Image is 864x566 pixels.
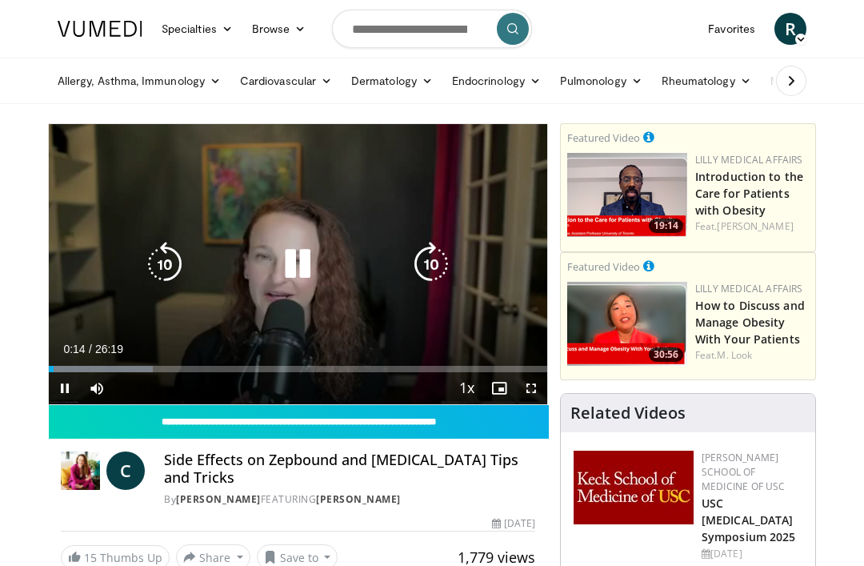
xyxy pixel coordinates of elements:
[550,65,652,97] a: Pulmonology
[492,516,535,531] div: [DATE]
[164,492,535,507] div: By FEATURING
[81,372,113,404] button: Mute
[702,547,802,561] div: [DATE]
[63,343,85,355] span: 0:14
[48,65,230,97] a: Allergy, Asthma, Immunology
[570,403,686,423] h4: Related Videos
[695,348,809,363] div: Feat.
[106,452,145,490] a: C
[567,153,687,237] a: 19:14
[451,372,483,404] button: Playback Rate
[567,282,687,366] a: 30:56
[702,496,795,544] a: USC [MEDICAL_DATA] Symposium 2025
[242,13,316,45] a: Browse
[442,65,550,97] a: Endocrinology
[695,282,803,295] a: Lilly Medical Affairs
[574,451,694,524] img: 7b941f1f-d101-407a-8bfa-07bd47db01ba.png.150x105_q85_autocrop_double_scale_upscale_version-0.2.jpg
[176,492,261,506] a: [PERSON_NAME]
[695,298,805,347] a: How to Discuss and Manage Obesity With Your Patients
[717,219,793,233] a: [PERSON_NAME]
[567,282,687,366] img: c98a6a29-1ea0-4bd5-8cf5-4d1e188984a7.png.150x105_q85_crop-smart_upscale.png
[567,153,687,237] img: acc2e291-ced4-4dd5-b17b-d06994da28f3.png.150x105_q85_crop-smart_upscale.png
[649,347,683,362] span: 30:56
[695,169,803,218] a: Introduction to the Care for Patients with Obesity
[649,219,683,233] span: 19:14
[152,13,242,45] a: Specialties
[61,452,100,490] img: Dr. Carolynn Francavilla
[695,219,809,234] div: Feat.
[483,372,515,404] button: Enable picture-in-picture mode
[316,492,401,506] a: [PERSON_NAME]
[567,130,640,145] small: Featured Video
[652,65,761,97] a: Rheumatology
[230,65,342,97] a: Cardiovascular
[89,343,92,355] span: /
[702,451,786,493] a: [PERSON_NAME] School of Medicine of USC
[164,452,535,486] h4: Side Effects on Zepbound and [MEDICAL_DATA] Tips and Tricks
[58,21,142,37] img: VuMedi Logo
[342,65,442,97] a: Dermatology
[515,372,547,404] button: Fullscreen
[567,259,640,274] small: Featured Video
[717,348,752,362] a: M. Look
[49,366,547,372] div: Progress Bar
[698,13,765,45] a: Favorites
[49,372,81,404] button: Pause
[49,124,547,404] video-js: Video Player
[84,550,97,565] span: 15
[774,13,806,45] a: R
[95,343,123,355] span: 26:19
[332,10,532,48] input: Search topics, interventions
[695,153,803,167] a: Lilly Medical Affairs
